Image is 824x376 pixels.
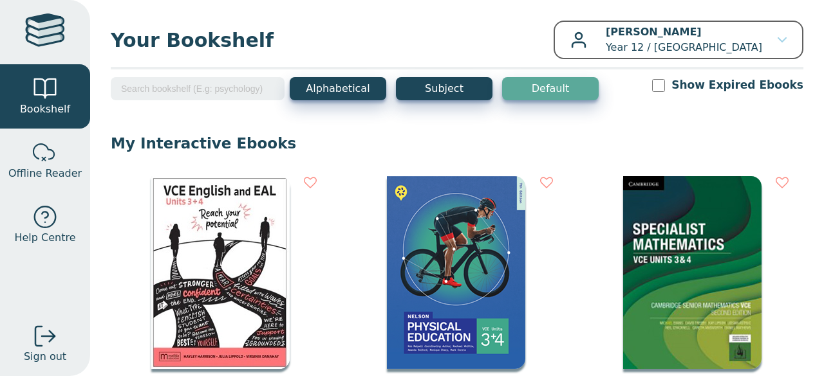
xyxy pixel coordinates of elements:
span: Bookshelf [20,102,70,117]
span: Sign out [24,349,66,364]
button: Subject [396,77,492,100]
img: e640b99c-8375-4517-8bb4-be3159db8a5c.jpg [151,176,290,369]
span: Your Bookshelf [111,26,554,55]
button: Alphabetical [290,77,386,100]
span: Offline Reader [8,166,82,181]
input: Search bookshelf (E.g: psychology) [111,77,285,100]
b: [PERSON_NAME] [606,26,702,38]
span: Help Centre [14,230,75,246]
button: [PERSON_NAME]Year 12 / [GEOGRAPHIC_DATA] [554,21,803,59]
button: Default [502,77,599,100]
p: My Interactive Ebooks [111,134,803,153]
img: 7aa9d47a-949e-4b63-be42-00ca3d00c982.jpg [623,176,762,369]
img: 0a629092-725e-4f40-8030-eb320a91c761.png [387,176,525,369]
p: Year 12 / [GEOGRAPHIC_DATA] [606,24,762,55]
label: Show Expired Ebooks [671,77,803,93]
